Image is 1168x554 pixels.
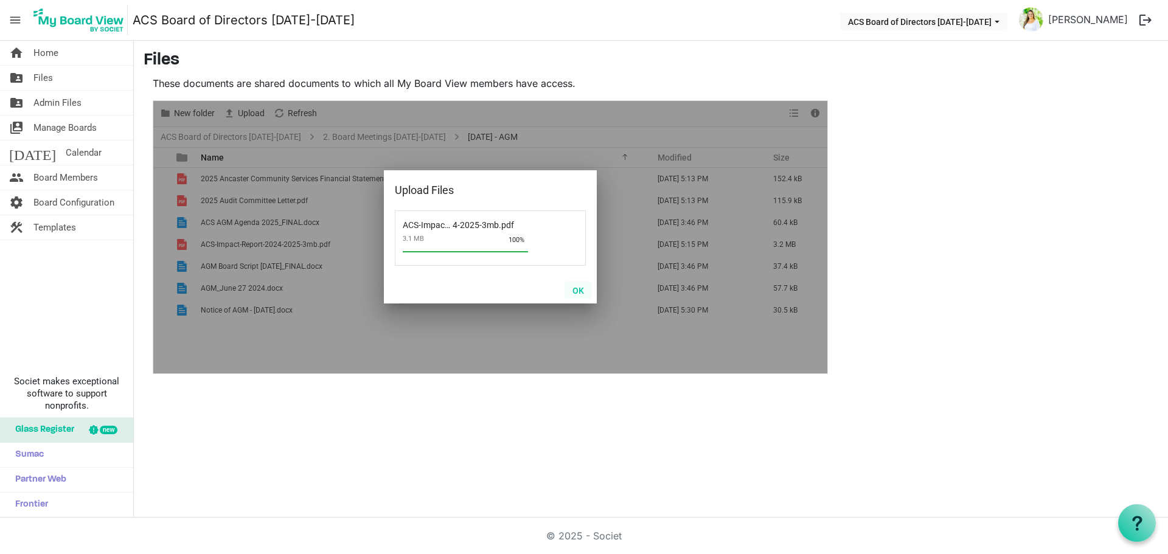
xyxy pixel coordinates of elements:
a: My Board View Logo [30,5,133,35]
p: These documents are shared documents to which all My Board View members have access. [153,76,828,91]
span: Sumac [9,443,44,467]
span: settings [9,190,24,215]
span: Admin Files [33,91,82,115]
a: © 2025 - Societ [546,530,622,542]
img: P1o51ie7xrVY5UL7ARWEW2r7gNC2P9H9vlLPs2zch7fLSXidsvLolGPwwA3uyx8AkiPPL2cfIerVbTx3yTZ2nQ_thumb.png [1019,7,1043,32]
span: Files [33,66,53,90]
h3: Files [144,50,1158,71]
span: Templates [33,215,76,240]
span: people [9,165,24,190]
button: ACS Board of Directors 2024-2025 dropdownbutton [840,13,1007,30]
a: [PERSON_NAME] [1043,7,1133,32]
span: 100% [509,236,524,244]
span: folder_shared [9,66,24,90]
span: Home [33,41,58,65]
a: ACS Board of Directors [DATE]-[DATE] [133,8,355,32]
span: home [9,41,24,65]
span: Manage Boards [33,116,97,140]
button: OK [565,282,592,299]
span: Glass Register [9,418,74,442]
span: Partner Web [9,468,66,492]
img: My Board View Logo [30,5,128,35]
span: Frontier [9,493,48,517]
span: ACS-Impact-Report-2024-2025-3mb.pdf [403,213,499,230]
span: 3.1 MB [403,230,530,248]
span: Societ makes exceptional software to support nonprofits. [5,375,128,412]
span: folder_shared [9,91,24,115]
div: new [100,426,117,434]
div: Upload Files [395,181,547,199]
span: Calendar [66,140,102,165]
button: logout [1133,7,1158,33]
span: Board Configuration [33,190,114,215]
span: menu [4,9,27,32]
span: switch_account [9,116,24,140]
span: Board Members [33,165,98,190]
span: [DATE] [9,140,56,165]
span: construction [9,215,24,240]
